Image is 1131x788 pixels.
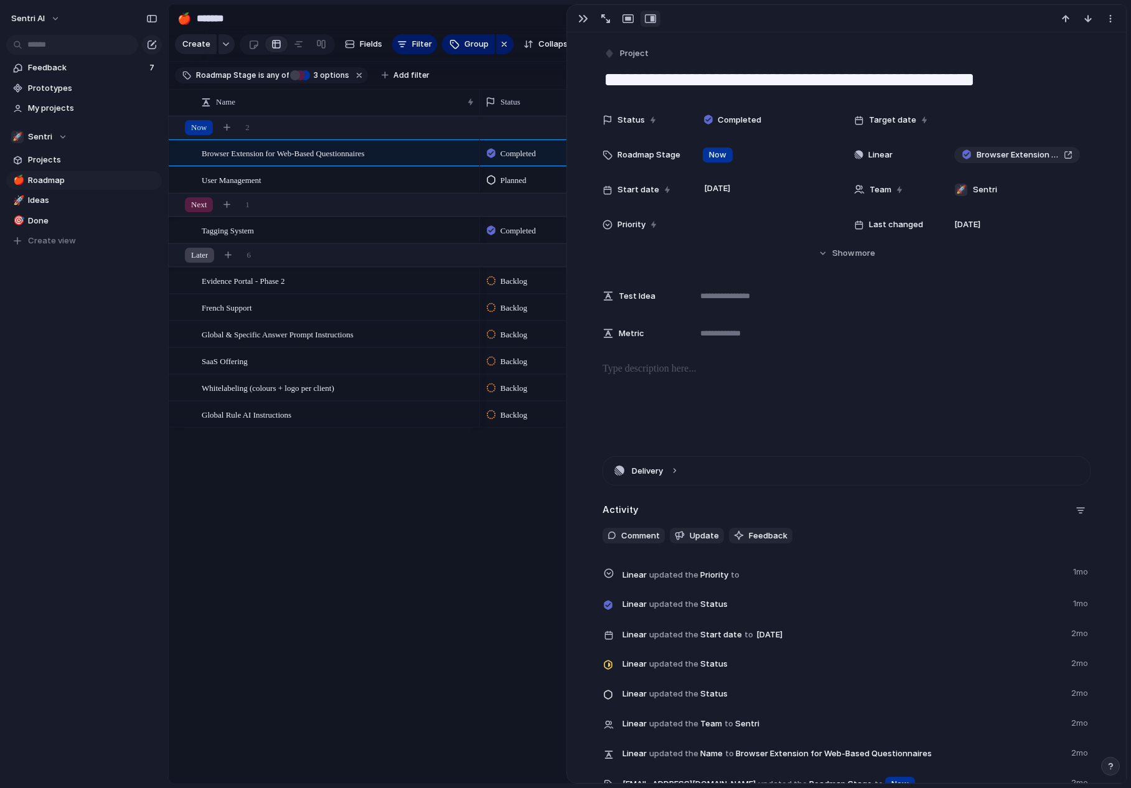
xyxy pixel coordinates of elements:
span: Status [500,96,520,108]
span: Backlog [500,409,527,421]
button: Fields [340,34,387,54]
span: Done [28,215,157,227]
a: 🎯Done [6,212,162,230]
span: Sentri [28,131,52,143]
button: 🍎 [174,9,194,29]
span: any of [265,70,289,81]
span: Start date [622,625,1064,644]
span: Later [191,249,208,261]
span: Backlog [500,382,527,395]
span: Completed [718,114,761,126]
button: Delivery [603,457,1090,485]
span: to [725,718,733,730]
span: Sentri [973,184,997,196]
span: Collapse [538,38,573,50]
button: Add filter [374,67,437,84]
span: updated the [649,718,698,730]
span: Ideas [28,194,157,207]
span: updated the [649,748,698,760]
span: Whitelabeling (colours + logo per client) [202,380,334,395]
a: Feedback7 [6,59,162,77]
div: 🚀 [13,194,22,208]
span: Linear [622,598,647,611]
span: more [855,247,875,260]
button: Filter [392,34,437,54]
span: Next [191,199,207,211]
button: Create view [6,232,162,250]
div: 🍎 [13,173,22,187]
span: 3 [310,70,320,80]
span: Create [182,38,210,50]
span: updated the [649,688,698,700]
div: 🍎Roadmap [6,171,162,190]
button: Update [670,528,724,544]
span: Roadmap Stage [196,70,256,81]
span: Backlog [500,275,527,288]
span: My projects [28,102,157,115]
button: Project [601,45,652,63]
span: Test Idea [619,290,655,303]
span: to [744,629,753,641]
button: Group [442,34,495,54]
button: Showmore [603,242,1091,265]
span: updated the [649,658,698,670]
button: 🚀Sentri [6,128,162,146]
span: Team [870,184,891,196]
span: Global Rule AI Instructions [202,407,291,421]
span: Filter [412,38,432,50]
span: Feedback [28,62,146,74]
span: Browser Extension for Web-Based Questionnaires [202,146,365,160]
span: Feedback [749,530,787,542]
span: 7 [149,62,157,74]
span: Roadmap [28,174,157,187]
button: Comment [603,528,665,544]
button: Collapse [519,34,578,54]
a: Browser Extension for Web-Based Questionnaires [954,147,1080,163]
span: Priority [617,218,645,231]
a: Projects [6,151,162,169]
span: is [258,70,265,81]
span: Now [709,149,726,161]
span: Global & Specific Answer Prompt Instructions [202,327,354,341]
span: Name [216,96,235,108]
span: Now [191,121,207,134]
button: isany of [256,68,291,82]
div: 🎯 [13,213,22,228]
span: Linear [622,569,647,581]
span: Completed [500,225,536,237]
span: Backlog [500,355,527,368]
button: Create [175,34,217,54]
span: Roadmap Stage [617,149,680,161]
button: 🚀 [11,194,24,207]
span: Tagging System [202,223,254,237]
span: SaaS Offering [202,354,248,368]
span: Completed [500,148,536,160]
span: to [725,748,734,760]
span: Group [464,38,489,50]
span: updated the [649,598,698,611]
span: Sentri [735,718,759,730]
span: Name Browser Extension for Web-Based Questionnaires [622,744,1064,762]
span: Browser Extension for Web-Based Questionnaires [977,149,1059,161]
span: Prototypes [28,82,157,95]
div: 🚀 [11,131,24,143]
span: Linear [868,149,893,161]
span: options [310,70,349,81]
span: 6 [246,249,251,261]
span: Planned [500,174,527,187]
button: 🍎 [11,174,24,187]
span: 2mo [1071,715,1091,729]
span: Backlog [500,302,527,314]
div: 🚀 [955,184,967,196]
span: 2mo [1071,655,1091,670]
span: Linear [622,748,647,760]
span: 2mo [1071,744,1091,759]
span: 1mo [1073,563,1091,578]
span: Add filter [393,70,429,81]
span: Evidence Portal - Phase 2 [202,273,285,288]
span: [DATE] [954,218,980,231]
span: Target date [869,114,916,126]
span: [DATE] [753,627,786,642]
span: Status [622,655,1064,672]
